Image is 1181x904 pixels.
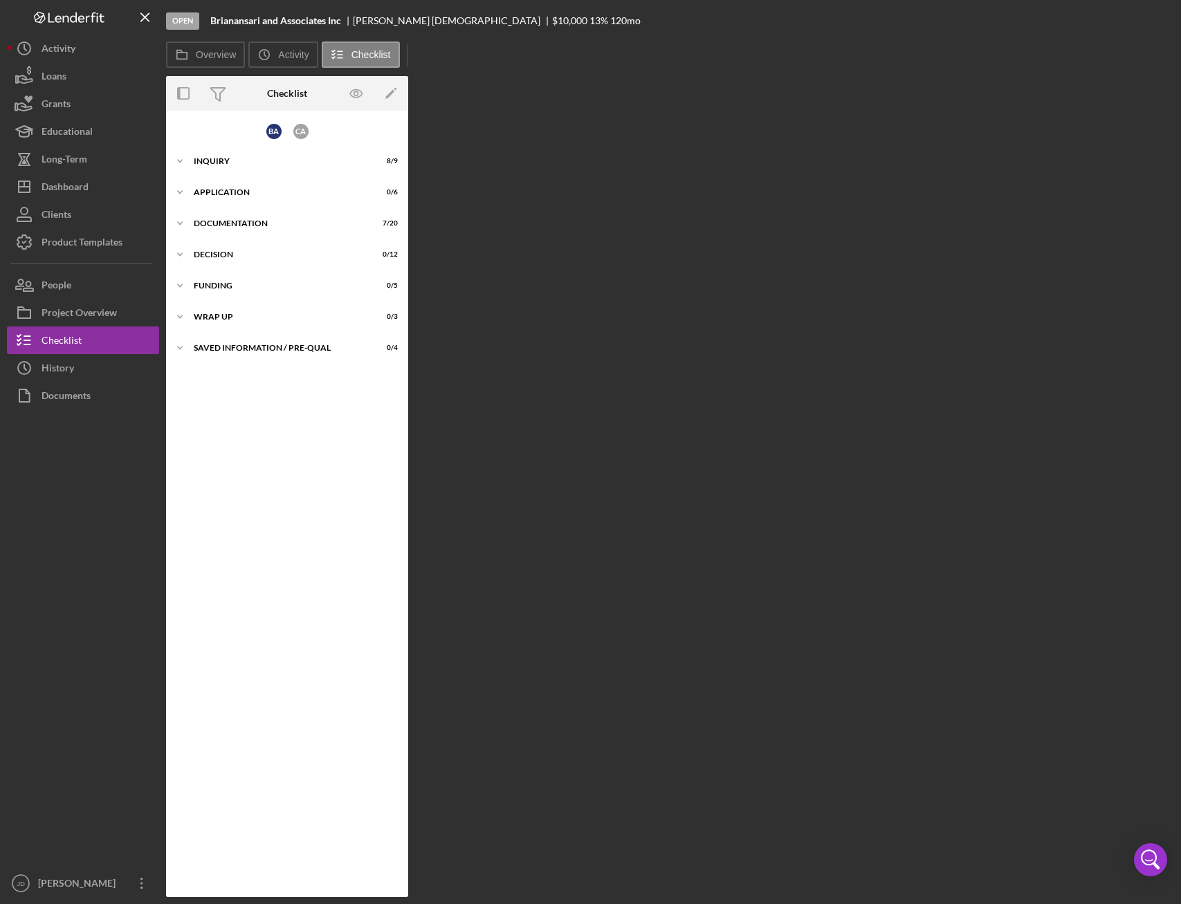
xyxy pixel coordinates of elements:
button: JD[PERSON_NAME] [7,869,159,897]
div: 13 % [589,15,608,26]
div: Application [194,188,363,196]
button: Project Overview [7,299,159,326]
div: Inquiry [194,157,363,165]
button: Checklist [322,41,400,68]
div: Dashboard [42,173,89,204]
div: Clients [42,201,71,232]
div: Grants [42,90,71,121]
b: Brianansari and Associates Inc [210,15,341,26]
div: 0 / 5 [373,282,398,290]
div: 0 / 4 [373,344,398,352]
button: Activity [7,35,159,62]
div: Saved Information / Pre-Qual [194,344,363,352]
div: C a [293,124,309,139]
button: People [7,271,159,299]
button: History [7,354,159,382]
div: Project Overview [42,299,117,330]
button: Documents [7,382,159,409]
div: Documents [42,382,91,413]
div: Wrap up [194,313,363,321]
button: Long-Term [7,145,159,173]
div: Documentation [194,219,363,228]
div: Funding [194,282,363,290]
div: History [42,354,74,385]
div: 0 / 3 [373,313,398,321]
label: Checklist [351,49,391,60]
button: Clients [7,201,159,228]
div: 8 / 9 [373,157,398,165]
div: People [42,271,71,302]
div: Educational [42,118,93,149]
div: Long-Term [42,145,87,176]
div: Checklist [42,326,82,358]
button: Checklist [7,326,159,354]
button: Grants [7,90,159,118]
label: Activity [278,49,309,60]
text: JD [17,880,25,887]
div: Activity [42,35,75,66]
div: 0 / 6 [373,188,398,196]
button: Activity [248,41,318,68]
div: 0 / 12 [373,250,398,259]
span: $10,000 [552,15,587,26]
div: 120 mo [610,15,641,26]
div: 7 / 20 [373,219,398,228]
div: Open Intercom Messenger [1134,843,1167,876]
button: Dashboard [7,173,159,201]
button: Overview [166,41,245,68]
div: Checklist [267,88,307,99]
div: Product Templates [42,228,122,259]
div: Decision [194,250,363,259]
div: B A [266,124,282,139]
div: [PERSON_NAME] [35,869,125,901]
div: Open [166,12,199,30]
button: Loans [7,62,159,90]
button: Product Templates [7,228,159,256]
button: Educational [7,118,159,145]
div: Loans [42,62,66,93]
div: [PERSON_NAME] [DEMOGRAPHIC_DATA] [353,15,552,26]
label: Overview [196,49,236,60]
